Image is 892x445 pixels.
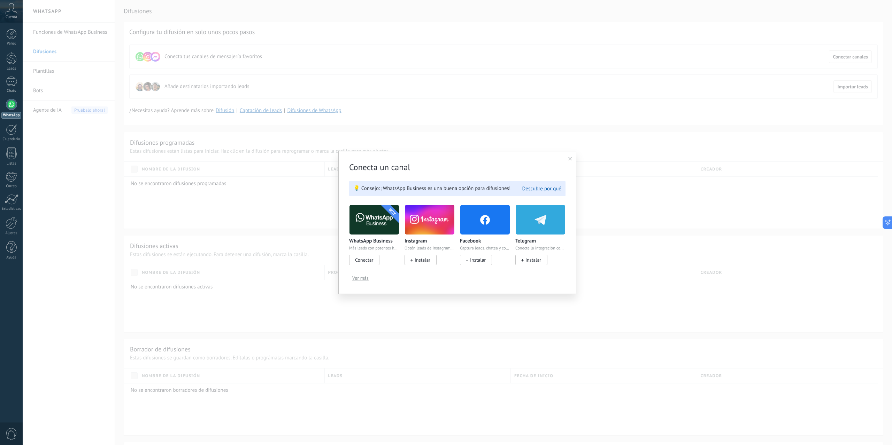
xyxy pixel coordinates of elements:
[349,203,399,237] img: logo_main.png
[355,257,373,263] span: Conectar
[1,231,22,236] div: Ajustes
[470,257,486,263] span: Instalar
[349,273,372,283] button: Ver más
[1,41,22,46] div: Panel
[349,238,393,244] p: WhatsApp Business
[1,137,22,142] div: Calendario
[522,185,561,192] button: Descubre por qué
[405,246,455,251] p: Obtén leads de Instagram y mantente conectado sin salir de [GEOGRAPHIC_DATA]
[516,203,565,237] img: telegram.png
[405,238,427,244] p: Instagram
[1,184,22,189] div: Correo
[352,276,369,280] span: Ver más
[1,89,22,93] div: Chats
[353,185,510,192] span: 💡 Consejo: ¡WhatsApp Business es una buena opción para difusiones!
[460,203,510,237] img: facebook.png
[349,246,399,251] p: Más leads con potentes herramientas de WhatsApp
[349,162,566,173] h3: Conecta un canal
[405,205,460,273] div: Instagram
[415,257,430,263] span: Instalar
[1,161,22,166] div: Listas
[1,207,22,211] div: Estadísticas
[371,191,413,233] div: BEST
[515,238,536,244] p: Telegram
[525,257,541,263] span: Instalar
[515,205,566,273] div: Telegram
[6,15,17,19] span: Cuenta
[349,205,405,273] div: WhatsApp Business
[405,203,454,237] img: instagram.png
[515,246,566,251] p: Conecte la integración con su bot corporativo y comunique con sus clientes directamente de [GEOGR...
[460,246,510,251] p: Captura leads, chatea y conecta con ellos
[1,66,22,71] div: Leads
[460,238,481,244] p: Facebook
[460,205,515,273] div: Facebook
[1,255,22,260] div: Ayuda
[1,112,21,119] div: WhatsApp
